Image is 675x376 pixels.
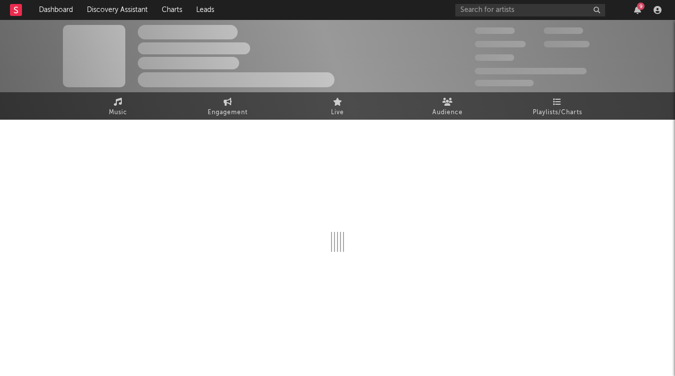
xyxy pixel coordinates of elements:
[634,6,641,14] button: 9
[475,54,514,61] span: 100,000
[502,92,612,120] a: Playlists/Charts
[392,92,502,120] a: Audience
[533,107,582,119] span: Playlists/Charts
[331,107,344,119] span: Live
[475,41,526,47] span: 50,000,000
[475,27,515,34] span: 300,000
[544,41,590,47] span: 1,000,000
[283,92,392,120] a: Live
[455,4,605,16] input: Search for artists
[208,107,248,119] span: Engagement
[432,107,463,119] span: Audience
[109,107,127,119] span: Music
[63,92,173,120] a: Music
[637,2,645,10] div: 9
[544,27,583,34] span: 100,000
[475,68,587,74] span: 50,000,000 Monthly Listeners
[475,80,534,86] span: Jump Score: 85.0
[173,92,283,120] a: Engagement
